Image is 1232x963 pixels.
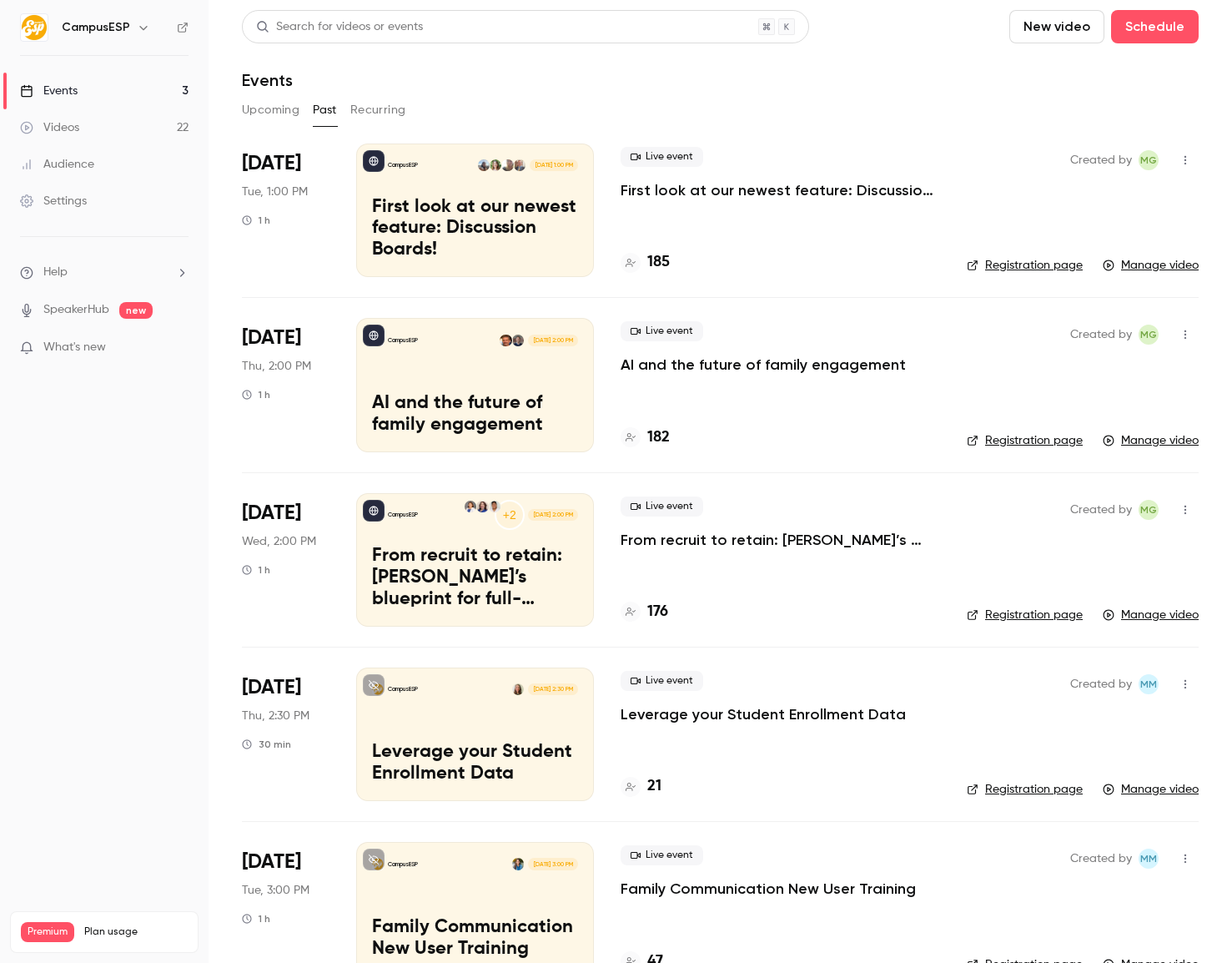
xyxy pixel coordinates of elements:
[356,144,594,277] a: First look at our newest feature: Discussion Boards!CampusESPGavin GrivnaDanielle DreeszenBrooke ...
[242,150,301,177] span: [DATE]
[1111,10,1199,43] button: Schedule
[119,302,153,319] span: new
[20,193,87,209] div: Settings
[621,251,670,274] a: 185
[621,845,703,865] span: Live event
[528,509,577,521] span: [DATE] 2:00 PM
[967,607,1083,623] a: Registration page
[242,563,270,577] div: 1 h
[242,325,301,351] span: [DATE]
[388,860,418,869] p: CampusESP
[512,683,524,695] img: Mairin Matthews
[512,858,524,870] img: Lacey Janofsky
[621,321,703,341] span: Live event
[476,501,488,512] img: Kerri Meeks-Griffin
[512,335,524,346] img: Dave Becker
[242,738,291,751] div: 30 min
[528,683,577,695] span: [DATE] 2:30 PM
[242,674,301,701] span: [DATE]
[500,335,511,346] img: James Bright
[621,180,940,200] p: First look at our newest feature: Discussion Boards!
[372,546,578,610] p: From recruit to retain: [PERSON_NAME]’s blueprint for full-lifecycle family engagement
[621,147,703,167] span: Live event
[1070,150,1132,170] span: Created by
[1103,607,1199,623] a: Manage video
[242,70,293,90] h1: Events
[1103,257,1199,274] a: Manage video
[242,144,329,277] div: Sep 16 Tue, 1:00 PM (America/New York)
[621,704,906,724] a: Leverage your Student Enrollment Data
[62,19,130,36] h6: CampusESP
[242,493,329,627] div: Aug 6 Wed, 2:00 PM (America/New York)
[1103,781,1199,798] a: Manage video
[242,358,311,375] span: Thu, 2:00 PM
[465,501,476,512] img: Maura Flaschner
[20,83,78,99] div: Events
[621,671,703,691] span: Live event
[242,500,301,527] span: [DATE]
[1139,849,1159,869] span: Mairin Matthews
[256,18,423,36] div: Search for videos or events
[1070,325,1132,345] span: Created by
[647,426,670,449] h4: 182
[242,533,316,550] span: Wed, 2:00 PM
[478,159,490,171] img: Tiffany Zheng
[350,97,406,124] button: Recurring
[388,685,418,693] p: CampusESP
[1140,325,1157,345] span: MG
[621,355,906,375] a: AI and the future of family engagement
[43,301,109,319] a: SpeakerHub
[84,925,188,939] span: Plan usage
[242,388,270,401] div: 1 h
[1139,674,1159,694] span: Mairin Matthews
[356,668,594,801] a: Leverage your Student Enrollment DataCampusESPMairin Matthews[DATE] 2:30 PMLeverage your Student ...
[242,849,301,875] span: [DATE]
[967,432,1083,449] a: Registration page
[242,708,309,724] span: Thu, 2:30 PM
[20,156,94,173] div: Audience
[372,393,578,436] p: AI and the future of family engagement
[242,97,299,124] button: Upcoming
[242,882,309,899] span: Tue, 3:00 PM
[1103,432,1199,449] a: Manage video
[43,264,68,281] span: Help
[1070,674,1132,694] span: Created by
[43,339,106,356] span: What's new
[372,917,578,960] p: Family Communication New User Training
[1139,500,1159,520] span: Melissa Greiner
[528,335,577,346] span: [DATE] 2:00 PM
[242,668,329,801] div: Jul 17 Thu, 2:30 PM (America/New York)
[242,912,270,925] div: 1 h
[1070,500,1132,520] span: Created by
[242,318,329,451] div: Sep 11 Thu, 2:00 PM (America/New York)
[495,500,525,530] div: +2
[647,601,668,623] h4: 176
[621,497,703,517] span: Live event
[621,879,916,899] p: Family Communication New User Training
[1140,674,1157,694] span: MM
[530,159,577,171] span: [DATE] 1:00 PM
[501,159,513,171] img: Danielle Dreeszen
[1139,325,1159,345] span: Melissa Greiner
[1140,500,1157,520] span: MG
[388,336,418,345] p: CampusESP
[356,493,594,627] a: From recruit to retain: FAU’s blueprint for full-lifecycle family engagementCampusESP+2Nelson Bar...
[20,119,79,136] div: Videos
[967,781,1083,798] a: Registration page
[1140,849,1157,869] span: MM
[621,530,940,550] a: From recruit to retain: [PERSON_NAME]’s blueprint for full-lifecycle family engagement
[1009,10,1104,43] button: New video
[168,340,189,355] iframe: Noticeable Trigger
[621,426,670,449] a: 182
[372,197,578,261] p: First look at our newest feature: Discussion Boards!
[21,14,48,41] img: CampusESP
[528,858,577,870] span: [DATE] 3:00 PM
[514,159,525,171] img: Gavin Grivna
[490,159,501,171] img: Brooke Sterneck
[388,161,418,169] p: CampusESP
[967,257,1083,274] a: Registration page
[242,184,308,200] span: Tue, 1:00 PM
